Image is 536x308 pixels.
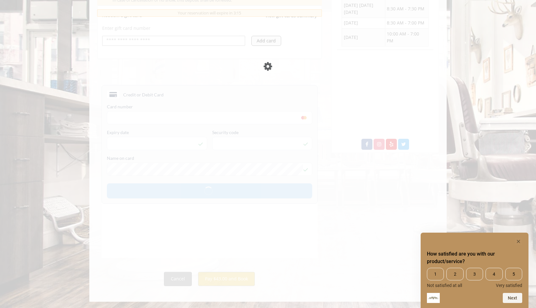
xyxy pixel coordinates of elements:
h2: How satisfied are you with our product/service? Select an option from 1 to 5, with 1 being Not sa... [427,250,522,265]
span: 3 [466,268,483,280]
span: Not satisfied at all [427,283,462,288]
span: 1 [427,268,444,280]
div: How satisfied are you with our product/service? Select an option from 1 to 5, with 1 being Not sa... [427,238,522,303]
div: How satisfied are you with our product/service? Select an option from 1 to 5, with 1 being Not sa... [427,268,522,288]
span: 5 [505,268,522,280]
span: 2 [446,268,463,280]
span: Very satisfied [496,283,522,288]
button: Hide survey [515,238,522,245]
span: 4 [486,268,502,280]
button: Next question [503,293,522,303]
